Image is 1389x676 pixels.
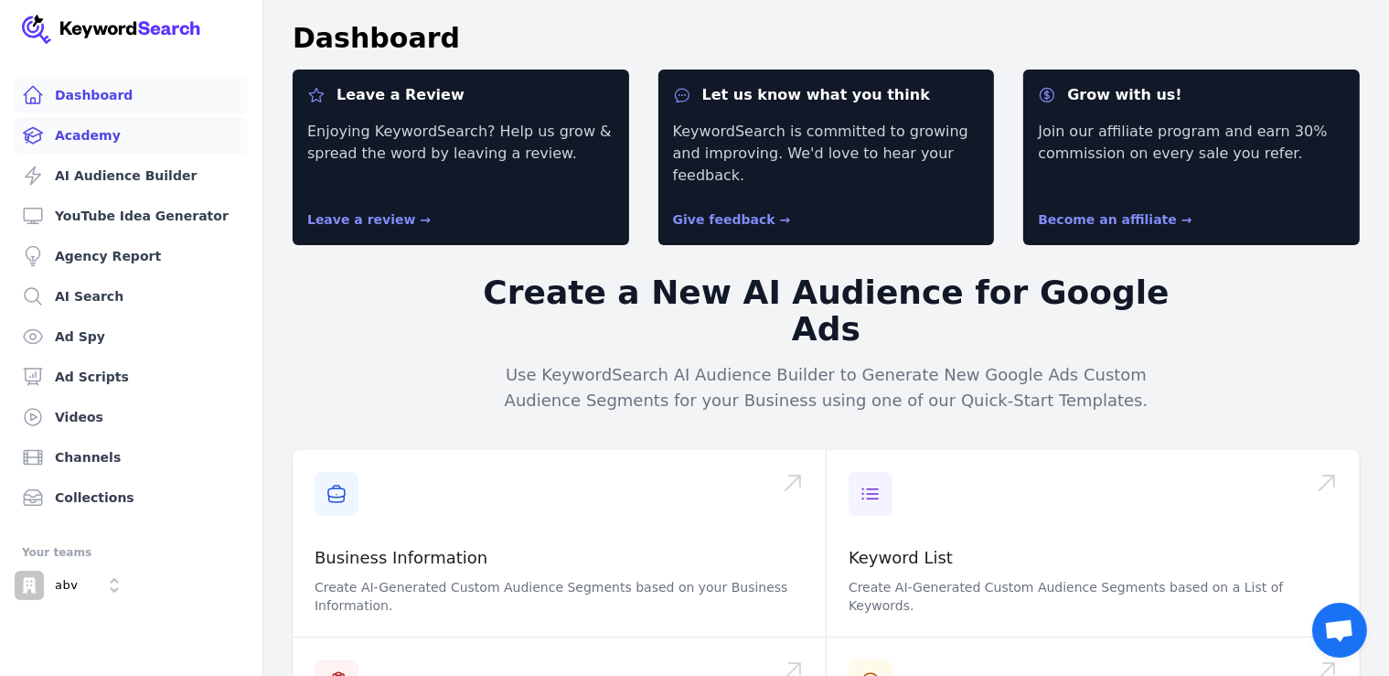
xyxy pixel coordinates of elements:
dt: Leave a Review [307,84,614,106]
dt: Let us know what you think [673,84,980,106]
p: KeywordSearch is committed to growing and improving. We'd love to hear your feedback. [673,121,980,187]
a: Leave a review [307,212,431,227]
img: Your Company [22,15,201,44]
a: Ad Scripts [15,359,248,395]
a: Open chat [1312,603,1367,658]
p: abv [55,577,78,594]
span: → [420,212,431,227]
a: Dashboard [15,77,248,113]
a: Videos [15,399,248,435]
span: → [1181,212,1192,227]
p: Join our affiliate program and earn 30% commission on every sale you refer. [1038,121,1345,187]
a: Become an affiliate [1038,212,1191,227]
div: Your teams [22,542,240,563]
p: Use KeywordSearch AI Audience Builder to Generate New Google Ads Custom Audience Segments for you... [475,362,1178,413]
a: Keyword List [849,548,953,567]
p: Enjoying KeywordSearch? Help us grow & spread the word by leaving a review. [307,121,614,187]
a: AI Audience Builder [15,157,248,194]
dt: Grow with us! [1038,84,1345,106]
span: → [780,212,791,227]
a: Collections [15,479,248,516]
a: Give feedback [673,212,791,227]
img: abv [15,571,44,600]
a: AI Search [15,278,248,315]
a: Business Information [315,548,487,567]
button: Open organization switcher [15,571,129,600]
a: Agency Report [15,238,248,274]
a: Academy [15,117,248,154]
h1: Dashboard [293,22,460,55]
a: Ad Spy [15,318,248,355]
a: Channels [15,439,248,476]
a: YouTube Idea Generator [15,198,248,234]
h2: Create a New AI Audience for Google Ads [475,274,1178,348]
